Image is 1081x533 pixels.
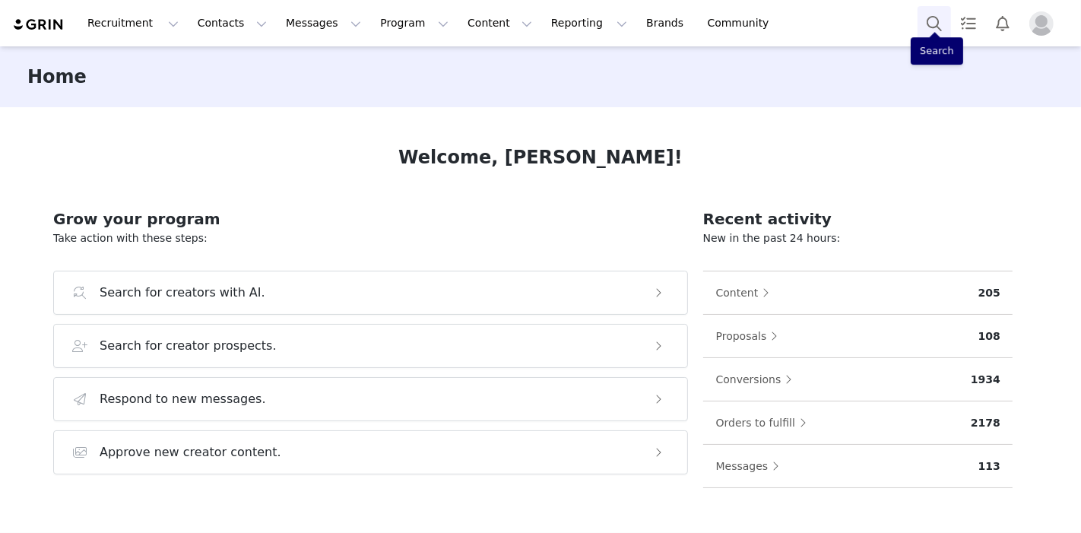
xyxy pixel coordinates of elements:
img: placeholder-profile.jpg [1029,11,1054,36]
button: Search for creator prospects. [53,324,688,368]
p: Take action with these steps: [53,230,688,246]
button: Respond to new messages. [53,377,688,421]
button: Conversions [715,367,800,392]
button: Content [715,281,778,305]
h3: Respond to new messages. [100,390,266,408]
button: Search for creators with AI. [53,271,688,315]
a: Brands [637,6,697,40]
button: Approve new creator content. [53,430,688,474]
button: Messages [715,454,788,478]
button: Orders to fulfill [715,411,814,435]
img: grin logo [12,17,65,32]
h3: Home [27,63,87,90]
a: Community [699,6,785,40]
button: Contacts [189,6,276,40]
button: Search [918,6,951,40]
h1: Welcome, [PERSON_NAME]! [398,144,683,171]
button: Proposals [715,324,786,348]
button: Reporting [542,6,636,40]
a: Tasks [952,6,985,40]
h3: Search for creators with AI. [100,284,265,302]
button: Content [458,6,541,40]
button: Program [371,6,458,40]
p: 2178 [971,415,1000,431]
h2: Grow your program [53,208,688,230]
p: 113 [978,458,1000,474]
button: Messages [277,6,370,40]
h3: Approve new creator content. [100,443,281,462]
button: Notifications [986,6,1019,40]
h2: Recent activity [703,208,1013,230]
p: 108 [978,328,1000,344]
p: New in the past 24 hours: [703,230,1013,246]
button: Recruitment [78,6,188,40]
h3: Search for creator prospects. [100,337,277,355]
p: 205 [978,285,1000,301]
button: Profile [1020,11,1069,36]
p: 1934 [971,372,1000,388]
